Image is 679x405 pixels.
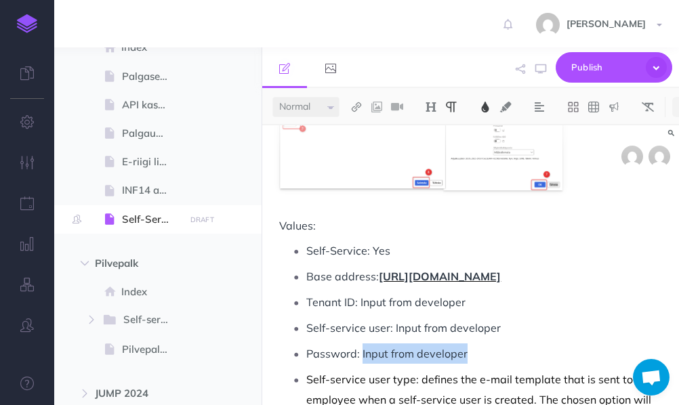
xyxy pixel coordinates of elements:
img: Link button [350,102,363,112]
span: Index [121,39,180,56]
small: DRAFT [190,215,214,224]
img: Clear styles button [642,102,654,112]
span: Values: [279,219,316,232]
span: JUMP 2024 [95,385,163,402]
img: Create table button [588,102,600,112]
span: Password: Input from developer [306,347,468,360]
span: Self-service implementation [123,312,182,329]
span: Self-Service implementation FO365 [122,211,180,228]
img: Text color button [479,102,491,112]
img: Alignment dropdown menu button [533,102,546,112]
img: 986343b1537ab5e6f2f7b14bb58b00bb.jpg [536,13,560,37]
span: Pilvepalk palgasedelite saatja domeeni kinnitamine [122,341,180,358]
img: logo-mark.svg [17,14,37,33]
img: Callout dropdown menu button [608,102,620,112]
img: Text background color button [499,102,512,112]
span: Publish [571,57,639,78]
span: Palgasedelite saatmine e-posti aadressile [122,68,180,85]
span: Tenant ID: Input from developer [306,295,466,309]
img: Add image button [371,102,383,112]
button: Publish [556,52,672,83]
button: DRAFT [185,212,219,228]
span: INF14 aruande seadistused ja koostamine [122,182,180,198]
div: Open chat [633,359,670,396]
span: E-riigi liidese TVL täiendus [122,154,180,170]
span: Self-service user: Input from developer [306,321,501,335]
img: Paragraph button [445,102,457,112]
span: API kasutaja kliendile [122,97,180,113]
span: Base address: [306,270,379,283]
img: Add video button [391,102,403,112]
span: Index [121,284,180,300]
span: Palgauuring ([PERSON_NAME]) [122,125,180,142]
a: [URL][DOMAIN_NAME] [379,270,501,283]
span: [PERSON_NAME] [560,18,653,30]
img: Headings dropdown button [425,102,437,112]
span: Pilvepalk [95,255,163,272]
span: Self-Service: Yes [306,244,390,257]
